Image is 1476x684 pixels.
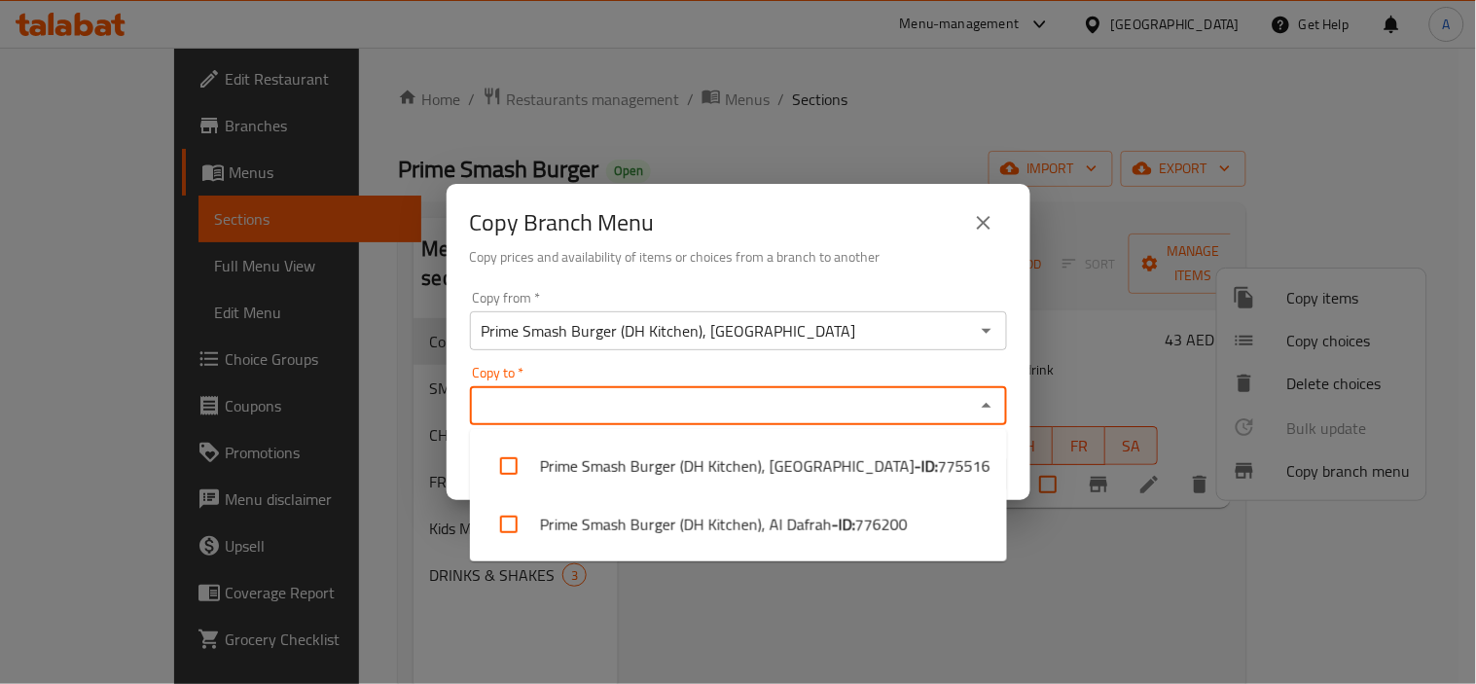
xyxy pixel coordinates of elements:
[960,199,1007,246] button: close
[973,317,1000,344] button: Open
[470,207,655,238] h2: Copy Branch Menu
[470,246,1007,268] h6: Copy prices and availability of items or choices from a branch to another
[915,454,938,478] b: - ID:
[470,437,1007,495] li: Prime Smash Burger (DH Kitchen), [GEOGRAPHIC_DATA]
[470,495,1007,554] li: Prime Smash Burger (DH Kitchen), Al Dafrah
[938,454,990,478] span: 775516
[832,513,855,536] b: - ID:
[973,392,1000,419] button: Close
[855,513,908,536] span: 776200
